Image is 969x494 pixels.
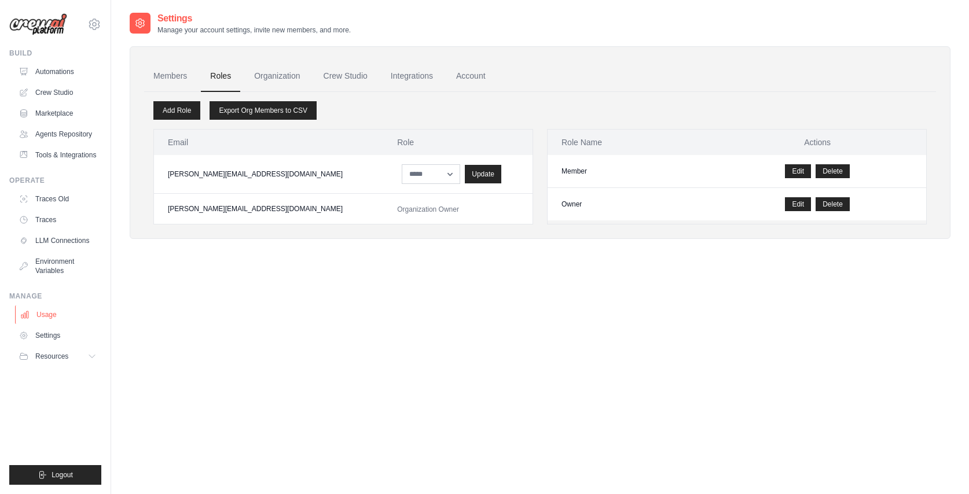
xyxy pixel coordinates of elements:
a: Crew Studio [314,61,377,92]
a: Marketplace [14,104,101,123]
a: Agents Repository [14,125,101,143]
a: Tools & Integrations [14,146,101,164]
a: Roles [201,61,240,92]
span: Logout [52,470,73,480]
a: Usage [15,305,102,324]
div: Operate [9,176,101,185]
button: Delete [816,197,850,211]
td: [PERSON_NAME][EMAIL_ADDRESS][DOMAIN_NAME] [154,194,383,224]
button: Resources [14,347,101,366]
a: Settings [14,326,101,345]
div: Build [9,49,101,58]
td: Owner [548,188,709,221]
span: Resources [35,352,68,361]
button: Delete [816,164,850,178]
th: Email [154,130,383,155]
a: Crew Studio [14,83,101,102]
span: Organization Owner [397,205,459,213]
th: Role Name [548,130,709,155]
a: Environment Variables [14,252,101,280]
a: Export Org Members to CSV [210,101,317,120]
p: Manage your account settings, invite new members, and more. [157,25,351,35]
img: Logo [9,13,67,35]
h2: Settings [157,12,351,25]
a: Integrations [381,61,442,92]
a: Account [447,61,495,92]
td: [PERSON_NAME][EMAIL_ADDRESS][DOMAIN_NAME] [154,155,383,194]
div: Manage [9,292,101,301]
td: Member [548,155,709,188]
a: Members [144,61,196,92]
button: Update [465,165,501,183]
a: Traces Old [14,190,101,208]
a: Edit [785,197,811,211]
th: Role [383,130,533,155]
th: Actions [709,130,926,155]
a: Organization [245,61,309,92]
button: Logout [9,465,101,485]
a: Traces [14,211,101,229]
a: Automations [14,62,101,81]
a: Edit [785,164,811,178]
a: LLM Connections [14,231,101,250]
a: Add Role [153,101,200,120]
